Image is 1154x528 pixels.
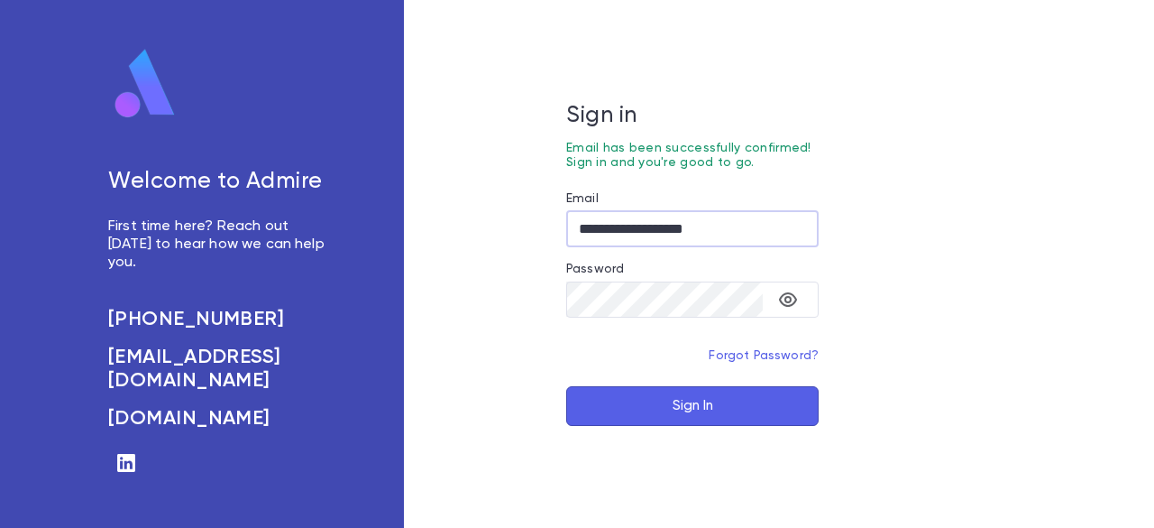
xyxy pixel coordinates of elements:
a: [DOMAIN_NAME] [108,407,332,431]
p: Email has been successfully confirmed! Sign in and you're good to go. [566,141,819,170]
h5: Welcome to Admire [108,169,332,196]
h5: Sign in [566,103,819,130]
img: logo [108,48,182,120]
label: Email [566,191,599,206]
a: [PHONE_NUMBER] [108,308,332,331]
a: Forgot Password? [709,349,819,362]
button: toggle password visibility [770,282,806,318]
label: Password [566,262,624,276]
p: First time here? Reach out [DATE] to hear how we can help you. [108,218,332,272]
button: Sign In [566,386,819,426]
a: [EMAIL_ADDRESS][DOMAIN_NAME] [108,346,332,393]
